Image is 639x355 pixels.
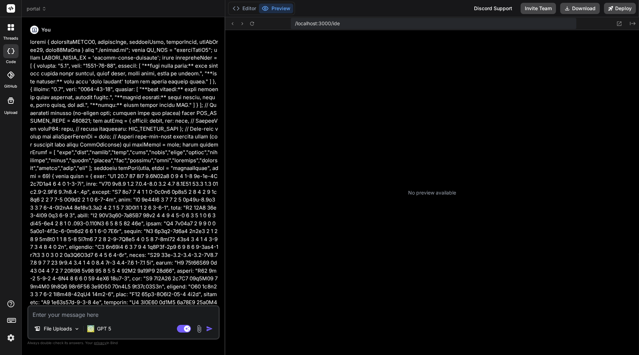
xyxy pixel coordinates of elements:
[295,20,340,27] span: /localhost:3000/ide
[27,5,47,12] span: portal
[6,59,16,65] label: code
[5,332,17,344] img: settings
[3,35,18,41] label: threads
[604,3,636,14] button: Deploy
[230,4,259,13] button: Editor
[408,189,456,196] p: No preview available
[97,325,111,332] p: GPT 5
[560,3,600,14] button: Download
[94,341,106,345] span: privacy
[87,325,94,332] img: GPT 5
[74,326,80,332] img: Pick Models
[4,110,18,116] label: Upload
[206,325,213,332] img: icon
[27,340,220,346] p: Always double-check its answers. Your in Bind
[521,3,556,14] button: Invite Team
[44,325,72,332] p: File Uploads
[195,325,203,333] img: attachment
[4,83,17,89] label: GitHub
[259,4,293,13] button: Preview
[41,26,51,33] h6: You
[470,3,516,14] div: Discord Support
